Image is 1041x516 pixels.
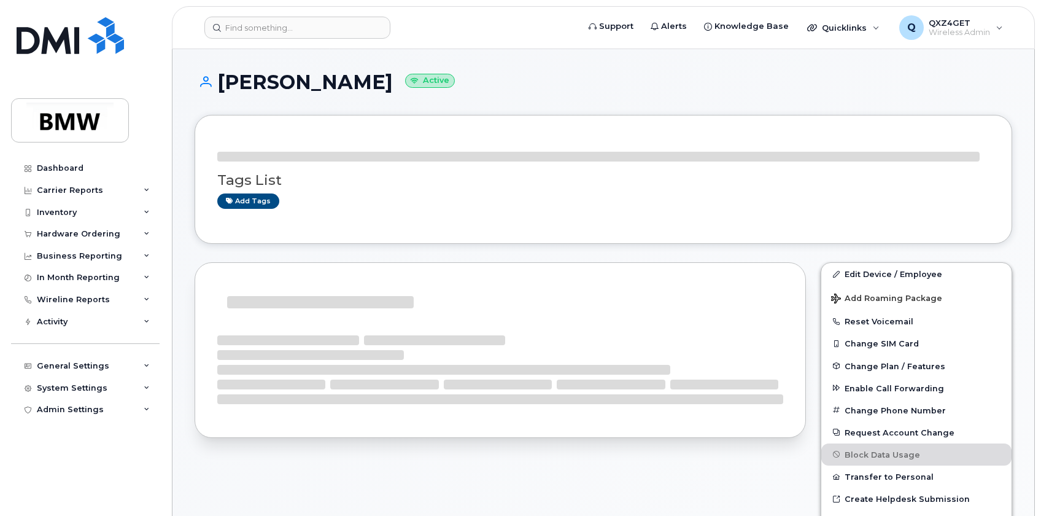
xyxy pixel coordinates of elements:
button: Reset Voicemail [821,310,1012,332]
h3: Tags List [217,173,989,188]
button: Request Account Change [821,421,1012,444]
button: Transfer to Personal [821,466,1012,488]
button: Change Phone Number [821,399,1012,421]
h1: [PERSON_NAME] [195,71,1012,93]
span: Add Roaming Package [831,294,942,305]
small: Active [405,74,455,88]
button: Enable Call Forwarding [821,377,1012,399]
a: Add tags [217,193,279,209]
button: Change Plan / Features [821,355,1012,377]
button: Add Roaming Package [821,285,1012,310]
span: Change Plan / Features [845,361,945,370]
button: Change SIM Card [821,332,1012,354]
button: Block Data Usage [821,444,1012,466]
a: Edit Device / Employee [821,263,1012,285]
span: Enable Call Forwarding [845,383,944,393]
a: Create Helpdesk Submission [821,488,1012,510]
